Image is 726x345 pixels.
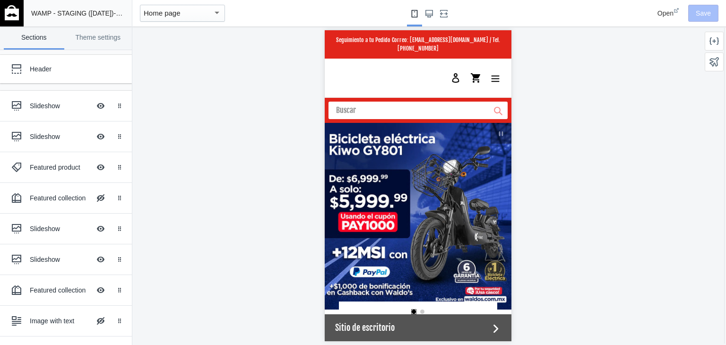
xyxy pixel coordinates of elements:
button: Hide [90,280,111,301]
button: Hide [90,126,111,147]
button: Hide [90,157,111,178]
div: Image with text [30,316,90,326]
mat-select-trigger: Home page [144,9,181,17]
button: Hide [90,218,111,239]
a: Select slide 2 [95,279,100,284]
a: Select slide 1 [87,279,92,284]
div: Slideshow [30,101,90,111]
div: Slideshow [30,132,90,141]
button: Hide [90,249,111,270]
span: WAMP - STAGING ([DATE]) [31,9,113,17]
a: Theme settings [68,26,129,50]
div: Featured collection [30,193,90,203]
div: Featured product [30,163,90,172]
div: Header [30,64,111,74]
input: Buscar [4,71,183,89]
img: main-logo_60x60_white.png [5,5,19,20]
span: Sitio de escritorio [10,291,164,304]
button: Menú [161,38,181,57]
a: image [10,31,43,64]
a: submit search [169,71,178,89]
span: - by Shop Sheriff [113,9,163,17]
div: Slideshow [30,224,90,233]
div: Slideshow [30,255,90,264]
button: Hide [90,310,111,331]
span: Open [657,9,674,17]
button: Hide [90,95,111,116]
a: Sections [4,26,64,50]
div: Featured collection [30,285,90,295]
button: Hide [90,188,111,208]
